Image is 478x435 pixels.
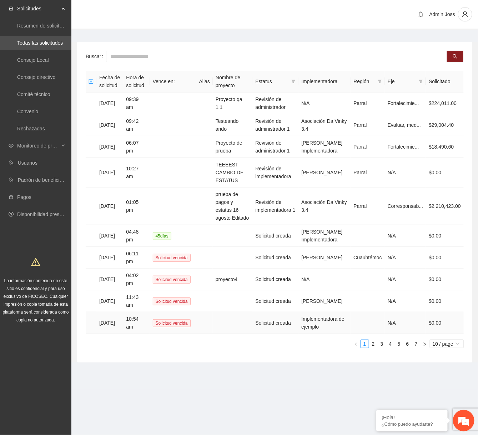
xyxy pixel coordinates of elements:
[96,225,123,247] td: [DATE]
[17,74,55,80] a: Consejo directivo
[153,319,191,327] span: Solicitud vencida
[298,269,351,290] td: N/A
[150,71,196,92] th: Vence en:
[361,340,369,348] li: 1
[17,126,45,131] a: Rechazadas
[351,136,384,158] td: Parral
[388,122,421,128] span: Evaluar, med...
[17,1,59,16] span: Solicitudes
[17,211,78,217] a: Disponibilidad presupuestal
[123,225,150,247] td: 04:48 pm
[421,340,429,348] li: Next Page
[298,225,351,247] td: [PERSON_NAME] Implementadora
[123,114,150,136] td: 09:42 am
[213,187,252,225] td: prueba de pagos y estatus 16 agosto Editado
[351,92,384,114] td: Parral
[252,114,298,136] td: Revisión de administrador 1
[123,71,150,92] th: Hora de solicitud
[89,79,94,84] span: minus-square
[4,195,136,220] textarea: Escriba su mensaje y pulse “Intro”
[96,269,123,290] td: [DATE]
[123,158,150,187] td: 10:27 am
[412,340,421,348] li: 7
[426,269,464,290] td: $0.00
[388,77,416,85] span: Eje
[123,290,150,312] td: 11:43 am
[252,92,298,114] td: Revisión de administrador
[385,158,426,187] td: N/A
[382,421,442,427] p: ¿Cómo puedo ayudarte?
[41,95,99,167] span: Estamos en línea.
[429,11,455,17] span: Admin Joss
[252,312,298,334] td: Solicitud creada
[378,340,386,348] li: 3
[9,6,14,11] span: inbox
[353,77,374,85] span: Región
[3,278,69,322] span: La información contenida en este sitio es confidencial y para uso exclusivo de FICOSEC. Cualquier...
[153,276,191,284] span: Solicitud vencida
[298,187,351,225] td: Asociación Da Vinky 3.4
[96,114,123,136] td: [DATE]
[123,247,150,269] td: 06:11 pm
[382,415,442,420] div: ¡Hola!
[426,290,464,312] td: $0.00
[385,312,426,334] td: N/A
[252,225,298,247] td: Solicitud creada
[458,7,472,21] button: user
[291,79,296,84] span: filter
[351,247,384,269] td: Cuauhtémoc
[417,76,424,87] span: filter
[213,71,252,92] th: Nombre de proyecto
[354,342,358,346] span: left
[252,247,298,269] td: Solicitud creada
[426,71,464,92] th: Solicitado
[298,158,351,187] td: [PERSON_NAME]
[153,232,171,240] span: 45 día s
[96,187,123,225] td: [DATE]
[385,290,426,312] td: N/A
[123,312,150,334] td: 10:54 am
[123,92,150,114] td: 09:39 am
[351,158,384,187] td: Parral
[378,340,386,348] a: 3
[423,342,427,346] span: right
[213,158,252,187] td: TEEEEST CAMBIO DE ESTATUS
[213,92,252,114] td: Proyecto qa 1.1
[31,257,40,267] span: warning
[17,109,38,114] a: Convenio
[96,247,123,269] td: [DATE]
[351,187,384,225] td: Parral
[96,290,123,312] td: [DATE]
[369,340,377,348] a: 2
[403,340,412,348] li: 6
[196,71,213,92] th: Alias
[447,51,463,62] button: search
[419,79,423,84] span: filter
[426,158,464,187] td: $0.00
[252,290,298,312] td: Solicitud creada
[298,290,351,312] td: [PERSON_NAME]
[387,340,394,348] a: 4
[426,312,464,334] td: $0.00
[252,269,298,290] td: Solicitud creada
[117,4,134,21] div: Minimizar ventana de chat en vivo
[213,269,252,290] td: proyecto4
[433,340,461,348] span: 10 / page
[426,225,464,247] td: $0.00
[388,203,423,209] span: Corresponsab...
[96,312,123,334] td: [DATE]
[252,187,298,225] td: Revisión de implementadora 1
[290,76,297,87] span: filter
[298,71,351,92] th: Implementadora
[298,247,351,269] td: [PERSON_NAME]
[378,79,382,84] span: filter
[96,136,123,158] td: [DATE]
[96,71,123,92] th: Fecha de solicitud
[404,340,412,348] a: 6
[17,194,31,200] a: Pagos
[412,340,420,348] a: 7
[385,269,426,290] td: N/A
[426,114,464,136] td: $29,004.40
[123,187,150,225] td: 01:05 pm
[17,57,49,63] a: Consejo Local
